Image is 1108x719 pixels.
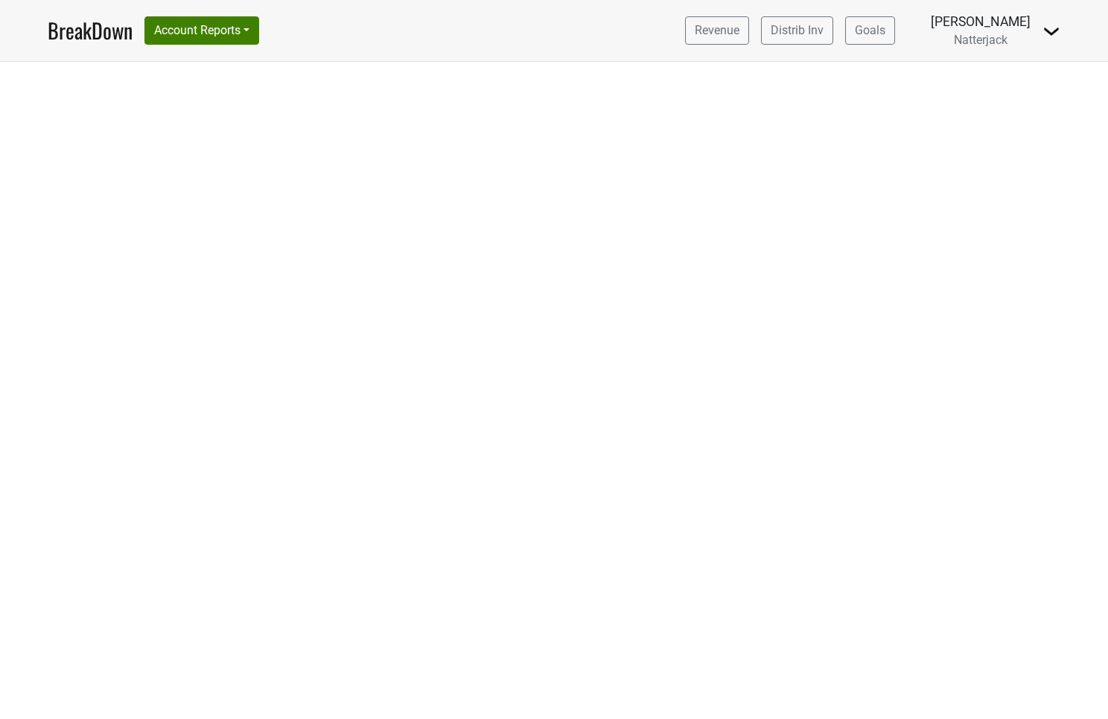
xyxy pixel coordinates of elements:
[931,12,1031,31] div: [PERSON_NAME]
[761,16,833,45] a: Distrib Inv
[48,15,133,46] a: BreakDown
[845,16,895,45] a: Goals
[685,16,749,45] a: Revenue
[144,16,259,45] button: Account Reports
[954,33,1007,47] span: Natterjack
[1042,22,1060,40] img: Dropdown Menu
